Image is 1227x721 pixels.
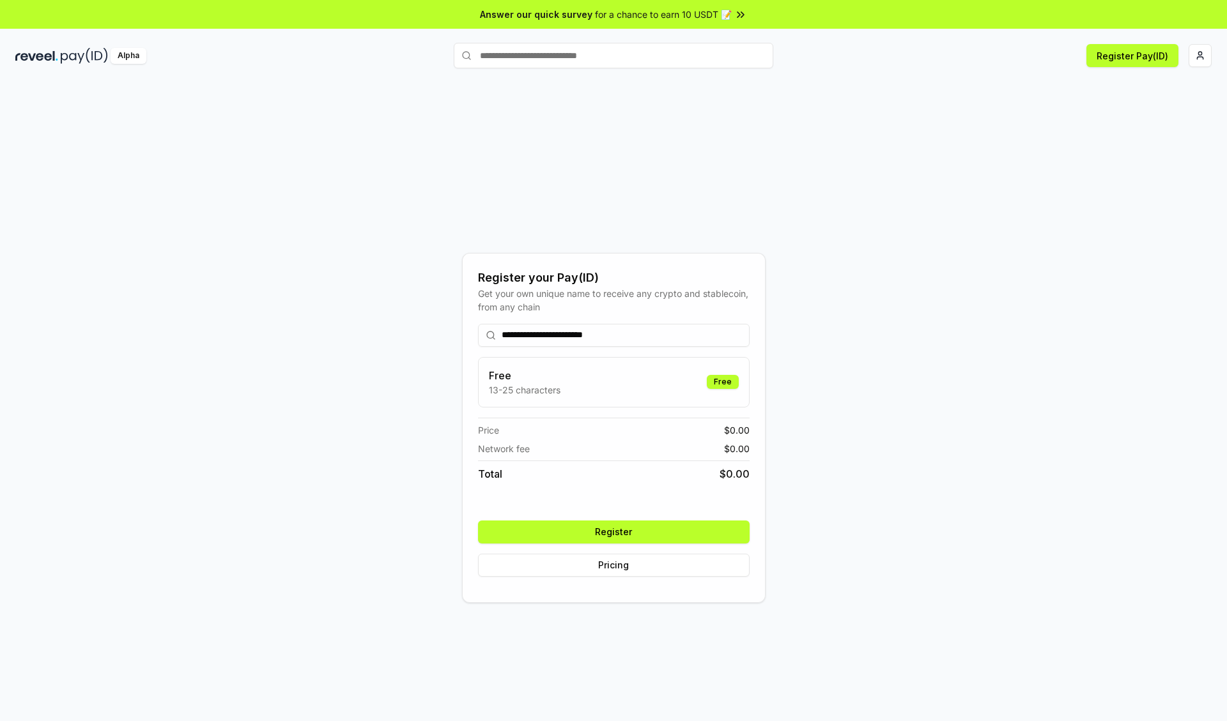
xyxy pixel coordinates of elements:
[724,423,750,437] span: $ 0.00
[1086,44,1178,67] button: Register Pay(ID)
[111,48,146,64] div: Alpha
[478,269,750,287] div: Register your Pay(ID)
[61,48,108,64] img: pay_id
[707,375,739,389] div: Free
[489,368,560,383] h3: Free
[478,520,750,543] button: Register
[489,383,560,397] p: 13-25 characters
[15,48,58,64] img: reveel_dark
[478,287,750,314] div: Get your own unique name to receive any crypto and stablecoin, from any chain
[478,442,530,455] span: Network fee
[478,554,750,577] button: Pricing
[720,466,750,482] span: $ 0.00
[480,8,592,21] span: Answer our quick survey
[724,442,750,455] span: $ 0.00
[595,8,732,21] span: for a chance to earn 10 USDT 📝
[478,466,502,482] span: Total
[478,423,499,437] span: Price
